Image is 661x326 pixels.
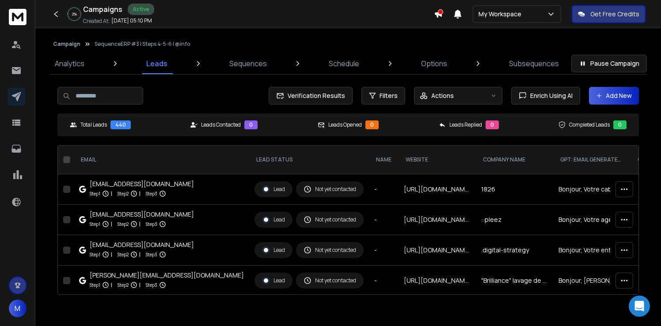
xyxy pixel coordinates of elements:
th: website [399,146,476,174]
a: Sequences [224,53,272,74]
p: Step 1 [90,220,100,229]
div: 440 [110,120,131,129]
p: Step 1 [90,281,100,289]
td: [URL][DOMAIN_NAME] [399,205,476,235]
button: Campaign [53,41,80,48]
span: Enrich Using AI [527,91,573,100]
p: 2 % [72,11,77,17]
p: | [111,220,112,229]
p: Step 2 [118,281,129,289]
td: 1826 [476,174,553,205]
p: Step 1 [90,189,100,198]
p: SequenceERP #3 | Steps 4-5-6 | @info [95,41,190,48]
p: Actions [431,91,454,100]
p: Total Leads [80,121,107,128]
button: Enrich Using AI [511,87,580,105]
p: | [111,250,112,259]
td: Bonjour, Votre cabinet accompagne des entrepreneurs dans leur croissance. Si la gestion comptable... [553,174,631,205]
p: Step 2 [118,220,129,229]
p: Step 3 [146,250,157,259]
h1: Campaigns [83,4,122,15]
p: Step 3 [146,189,157,198]
span: Verification Results [284,91,345,100]
p: Step 3 [146,220,157,229]
p: Get Free Credits [590,10,639,19]
a: Subsequences [504,53,564,74]
div: Lead [262,185,285,193]
p: Completed Leads [569,121,610,128]
div: Lead [262,277,285,285]
div: Not yet contacted [304,246,356,254]
th: NAME [369,146,399,174]
p: Step 3 [146,281,157,289]
p: Sequences [229,58,267,69]
button: M [9,300,27,317]
div: Active [128,4,154,15]
div: Open Intercom Messenger [629,296,650,317]
a: Schedule [323,53,365,74]
p: Step 2 [118,250,129,259]
th: Company Name [476,146,553,174]
div: [EMAIL_ADDRESS][DOMAIN_NAME] [90,180,194,188]
td: - [369,266,399,296]
p: | [139,189,141,198]
th: GPT: EMAIL GENERATED 4 [553,146,631,174]
div: Lead [262,216,285,224]
p: Analytics [55,58,84,69]
td: - [369,205,399,235]
p: Subsequences [509,58,559,69]
p: Leads Opened [328,121,362,128]
div: Not yet contacted [304,216,356,224]
p: Leads Replied [449,121,482,128]
td: .digital-strategy [476,235,553,266]
td: [URL][DOMAIN_NAME] [399,174,476,205]
div: 0 [365,120,379,129]
div: 0 [613,120,627,129]
p: Leads Contacted [201,121,241,128]
td: - [369,235,399,266]
div: 0 [244,120,258,129]
div: Not yet contacted [304,277,356,285]
p: | [111,189,112,198]
button: Verification Results [269,87,353,105]
td: ::pleez [476,205,553,235]
th: EMAIL [74,146,249,174]
td: [URL][DOMAIN_NAME] [399,266,476,296]
button: Add New [589,87,639,105]
td: Bonjour, [PERSON_NAME] clients apprécient sûrement le temps que vous leur faites gagner. Mais si ... [553,266,631,296]
span: Filters [380,91,398,100]
button: Get Free Credits [572,5,646,23]
td: Bonjour, Votre agence aide des organisations à but non lucratif et culturelles avec leur communic... [553,205,631,235]
td: "Brilliance" lavage de vitres [476,266,553,296]
div: Lead [262,246,285,254]
p: | [139,220,141,229]
p: Created At: [83,18,110,25]
button: Filters [361,87,405,105]
p: | [139,281,141,289]
td: - [369,174,399,205]
p: Leads [146,58,167,69]
p: Options [421,58,447,69]
th: LEAD STATUS [249,146,369,174]
div: Not yet contacted [304,185,356,193]
p: Step 2 [118,189,129,198]
button: Pause Campaign [571,55,647,72]
p: [DATE] 05:10 PM [111,17,152,24]
div: [EMAIL_ADDRESS][DOMAIN_NAME] [90,240,194,249]
a: Leads [141,53,173,74]
p: | [111,281,112,289]
p: Schedule [329,58,359,69]
td: Bonjour, Votre entreprise évolue dans un secteur en constante mutation, où chaque décision compte... [553,235,631,266]
p: | [139,250,141,259]
div: [EMAIL_ADDRESS][DOMAIN_NAME] [90,210,194,219]
a: Analytics [49,53,90,74]
p: My Workspace [479,10,525,19]
p: Step 1 [90,250,100,259]
a: Options [416,53,452,74]
div: 0 [486,120,499,129]
td: [URL][DOMAIN_NAME] [399,235,476,266]
div: [PERSON_NAME][EMAIL_ADDRESS][DOMAIN_NAME] [90,271,244,280]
